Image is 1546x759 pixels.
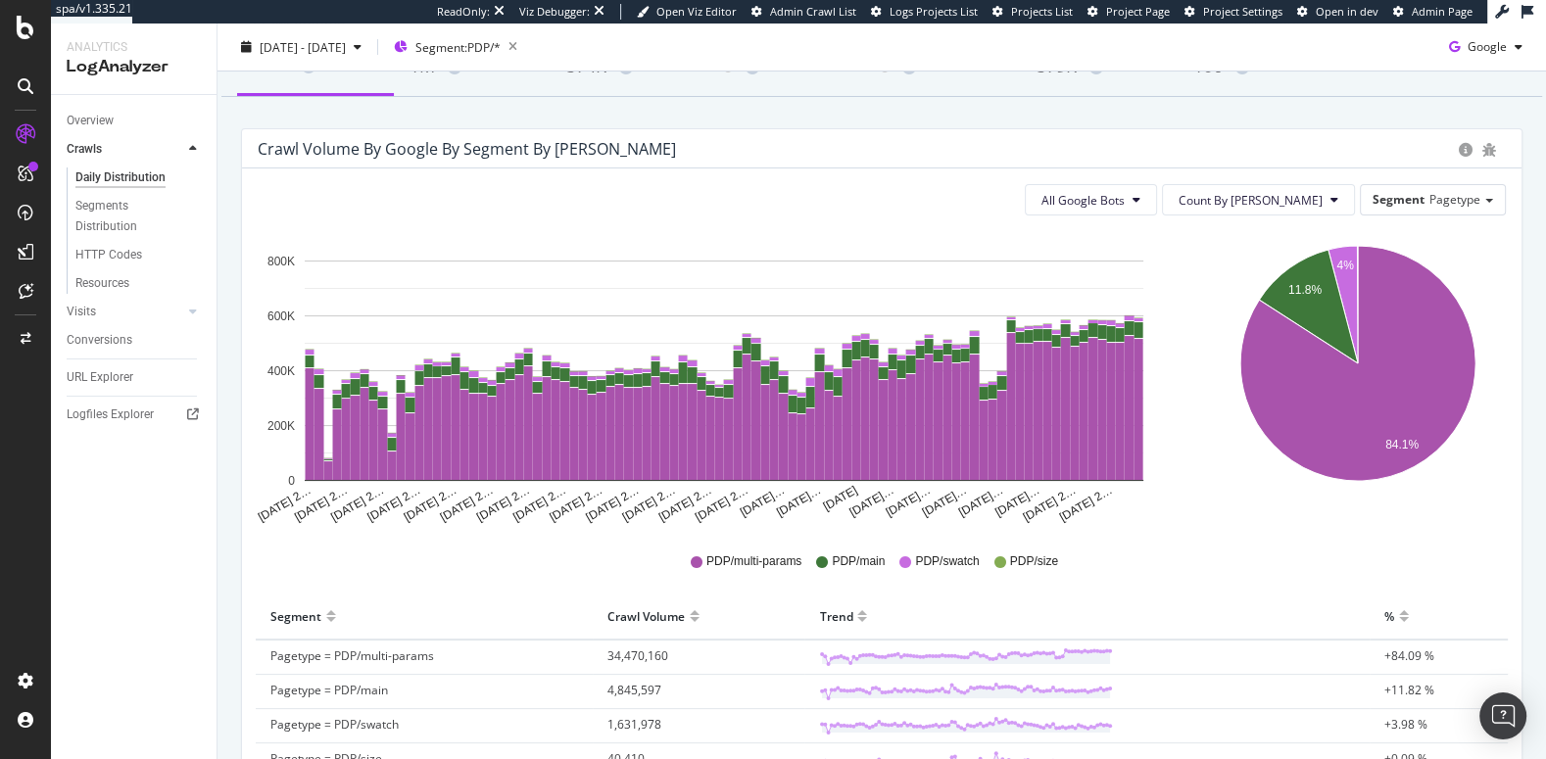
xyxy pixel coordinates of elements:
[770,4,856,19] span: Admin Crawl List
[67,302,96,322] div: Visits
[1468,38,1507,55] span: Google
[67,111,114,131] div: Overview
[415,38,501,55] span: Segment: PDP/*
[1106,4,1170,19] span: Project Page
[233,31,369,63] button: [DATE] - [DATE]
[75,245,203,265] a: HTTP Codes
[1041,192,1125,209] span: All Google Bots
[270,716,399,733] span: Pagetype = PDP/swatch
[258,231,1189,525] svg: A chart.
[890,4,978,19] span: Logs Projects List
[1025,184,1157,215] button: All Google Bots
[75,273,203,294] a: Resources
[1384,600,1394,632] div: %
[751,4,856,20] a: Admin Crawl List
[1412,4,1473,19] span: Admin Page
[1384,438,1418,451] text: 84.1%
[437,4,490,20] div: ReadOnly:
[75,273,129,294] div: Resources
[67,330,132,351] div: Conversions
[67,367,133,388] div: URL Explorer
[1479,692,1526,739] div: Open Intercom Messenger
[1087,4,1170,20] a: Project Page
[67,404,154,425] div: Logfiles Explorer
[1287,283,1321,297] text: 11.8%
[67,404,203,425] a: Logfiles Explorer
[258,139,676,159] div: Crawl Volume by google by Segment by [PERSON_NAME]
[1373,191,1425,208] span: Segment
[1384,647,1434,664] span: +84.09 %
[288,474,295,488] text: 0
[67,139,183,160] a: Crawls
[386,31,525,63] button: Segment:PDP/*
[270,647,434,664] span: Pagetype = PDP/multi-params
[1393,4,1473,20] a: Admin Page
[1297,4,1378,20] a: Open in dev
[1179,192,1323,209] span: Count By Day
[75,196,184,237] div: Segments Distribution
[656,4,737,19] span: Open Viz Editor
[1209,231,1507,525] svg: A chart.
[1336,260,1354,273] text: 4%
[607,716,661,733] span: 1,631,978
[267,419,295,433] text: 200K
[267,309,295,323] text: 600K
[75,245,142,265] div: HTTP Codes
[706,553,801,570] span: PDP/multi-params
[1316,4,1378,19] span: Open in dev
[821,483,860,513] text: [DATE]
[67,111,203,131] a: Overview
[75,167,166,188] div: Daily Distribution
[270,682,388,698] span: Pagetype = PDP/main
[1441,31,1530,63] button: Google
[607,682,661,698] span: 4,845,597
[267,255,295,268] text: 800K
[1459,143,1473,157] div: circle-info
[1384,716,1427,733] span: +3.98 %
[267,364,295,378] text: 400K
[1011,4,1073,19] span: Projects List
[1162,184,1355,215] button: Count By [PERSON_NAME]
[519,4,590,20] div: Viz Debugger:
[260,38,346,55] span: [DATE] - [DATE]
[1482,143,1496,157] div: bug
[67,330,203,351] a: Conversions
[75,196,203,237] a: Segments Distribution
[67,139,102,160] div: Crawls
[67,302,183,322] a: Visits
[607,600,685,632] div: Crawl Volume
[67,367,203,388] a: URL Explorer
[1184,4,1282,20] a: Project Settings
[1384,682,1434,698] span: +11.82 %
[915,553,979,570] span: PDP/swatch
[992,4,1073,20] a: Projects List
[1203,4,1282,19] span: Project Settings
[270,600,321,632] div: Segment
[637,4,737,20] a: Open Viz Editor
[67,56,201,78] div: LogAnalyzer
[871,4,978,20] a: Logs Projects List
[1010,553,1058,570] span: PDP/size
[832,553,885,570] span: PDP/main
[607,647,668,664] span: 34,470,160
[819,600,852,632] div: Trend
[1429,191,1480,208] span: Pagetype
[67,39,201,56] div: Analytics
[75,167,203,188] a: Daily Distribution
